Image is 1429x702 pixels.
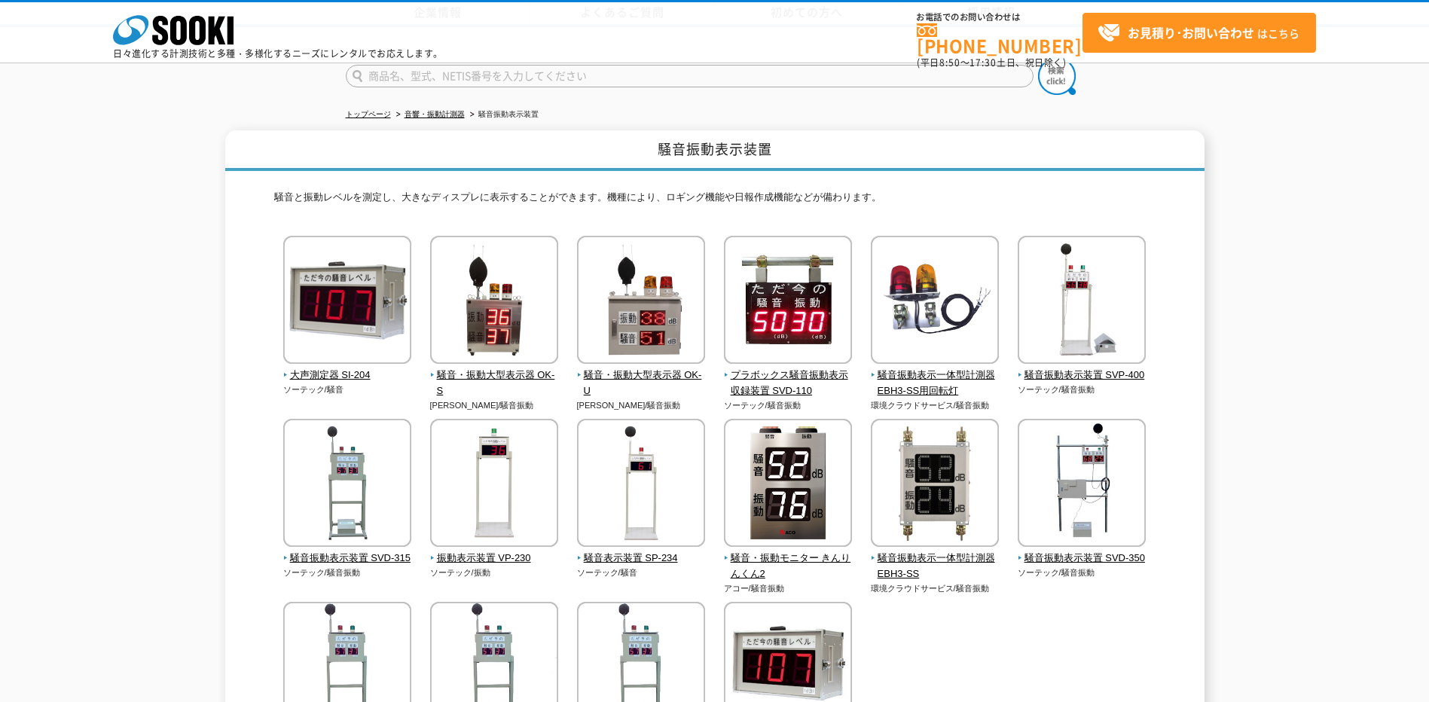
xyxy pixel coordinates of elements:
[577,399,706,412] p: [PERSON_NAME]/騒音振動
[1018,551,1147,566] span: 騒音振動表示装置 SVD-350
[577,536,706,566] a: 騒音表示装置 SP-234
[283,383,412,396] p: ソーテック/騒音
[917,23,1082,54] a: [PHONE_NUMBER]
[1018,536,1147,566] a: 騒音振動表示装置 SVD-350
[577,368,706,399] span: 騒音・振動大型表示器 OK-U
[283,236,411,368] img: 大声測定器 SI-204
[1018,566,1147,579] p: ソーテック/騒音振動
[346,110,391,118] a: トップページ
[346,65,1034,87] input: 商品名、型式、NETIS番号を入力してください
[871,536,1000,581] a: 騒音振動表示一体型計測器 EBH3-SS
[577,236,705,368] img: 騒音・振動大型表示器 OK-U
[871,582,1000,595] p: 環境クラウドサービス/騒音振動
[871,551,1000,582] span: 騒音振動表示一体型計測器 EBH3-SS
[283,368,412,383] span: 大声測定器 SI-204
[1018,383,1147,396] p: ソーテック/騒音振動
[577,551,706,566] span: 騒音表示装置 SP-234
[871,368,1000,399] span: 騒音振動表示一体型計測器 EBH3-SS用回転灯
[430,566,559,579] p: ソーテック/振動
[1098,22,1299,44] span: はこちら
[1082,13,1316,53] a: お見積り･お問い合わせはこちら
[577,566,706,579] p: ソーテック/騒音
[430,419,558,551] img: 振動表示装置 VP-230
[724,582,853,595] p: アコー/騒音振動
[430,399,559,412] p: [PERSON_NAME]/騒音振動
[430,236,558,368] img: 騒音・振動大型表示器 OK-S
[969,56,997,69] span: 17:30
[724,419,852,551] img: 騒音・振動モニター きんりんくん2
[283,551,412,566] span: 騒音振動表示装置 SVD-315
[430,368,559,399] span: 騒音・振動大型表示器 OK-S
[724,399,853,412] p: ソーテック/騒音振動
[113,49,443,58] p: 日々進化する計測技術と多種・多様化するニーズにレンタルでお応えします。
[871,399,1000,412] p: 環境クラウドサービス/騒音振動
[1018,236,1146,368] img: 騒音振動表示装置 SVP-400
[274,190,1156,213] p: 騒音と振動レベルを測定し、大きなディスプレに表示することができます。機種により、ロギング機能や日報作成機能などが備わります。
[405,110,465,118] a: 音響・振動計測器
[871,419,999,551] img: 騒音振動表示一体型計測器 EBH3-SS
[467,107,539,123] li: 騒音振動表示装置
[1018,419,1146,551] img: 騒音振動表示装置 SVD-350
[871,236,999,368] img: 騒音振動表示一体型計測器 EBH3-SS用回転灯
[283,536,412,566] a: 騒音振動表示装置 SVD-315
[577,353,706,398] a: 騒音・振動大型表示器 OK-U
[1128,23,1254,41] strong: お見積り･お問い合わせ
[917,13,1082,22] span: お電話でのお問い合わせは
[1038,57,1076,95] img: btn_search.png
[430,551,559,566] span: 振動表示装置 VP-230
[283,566,412,579] p: ソーテック/騒音振動
[939,56,960,69] span: 8:50
[1018,353,1147,383] a: 騒音振動表示装置 SVP-400
[225,130,1205,172] h1: 騒音振動表示装置
[724,536,853,581] a: 騒音・振動モニター きんりんくん2
[1018,368,1147,383] span: 騒音振動表示装置 SVP-400
[917,56,1066,69] span: (平日 ～ 土日、祝日除く)
[724,236,852,368] img: プラボックス騒音振動表示収録装置 SVD-110
[283,419,411,551] img: 騒音振動表示装置 SVD-315
[577,419,705,551] img: 騒音表示装置 SP-234
[283,353,412,383] a: 大声測定器 SI-204
[430,536,559,566] a: 振動表示装置 VP-230
[871,353,1000,398] a: 騒音振動表示一体型計測器 EBH3-SS用回転灯
[724,551,853,582] span: 騒音・振動モニター きんりんくん2
[724,353,853,398] a: プラボックス騒音振動表示収録装置 SVD-110
[430,353,559,398] a: 騒音・振動大型表示器 OK-S
[724,368,853,399] span: プラボックス騒音振動表示収録装置 SVD-110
